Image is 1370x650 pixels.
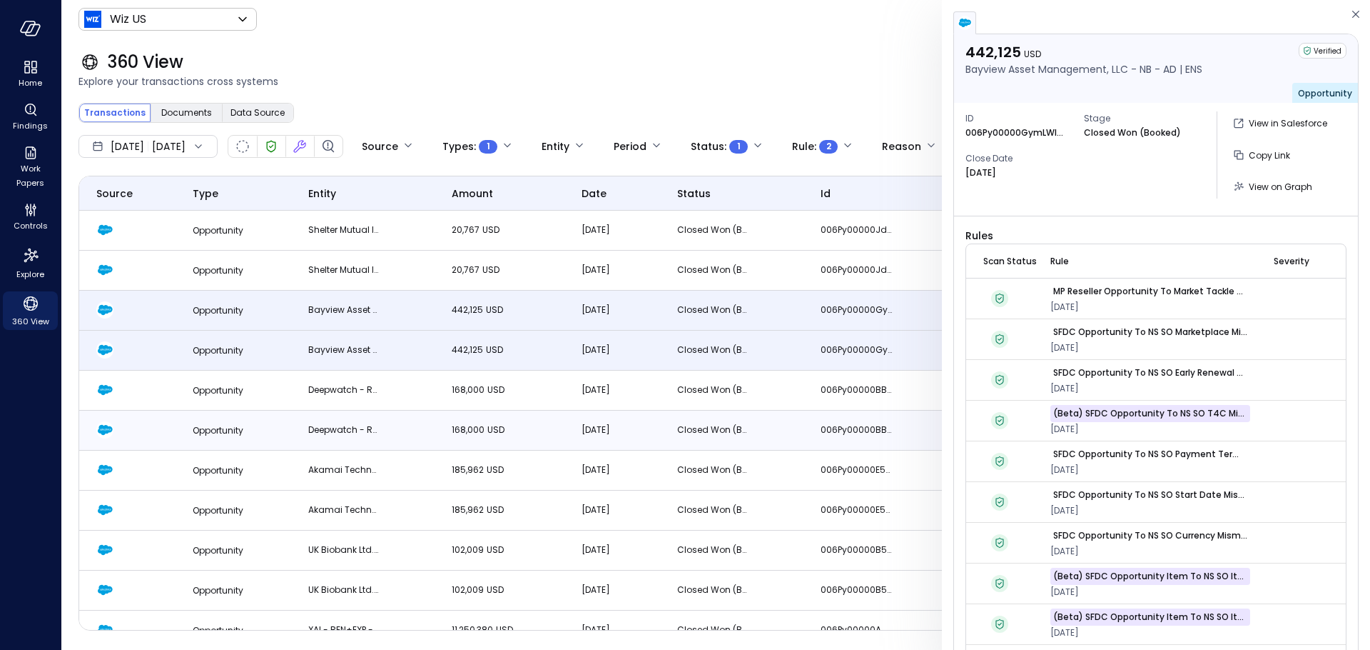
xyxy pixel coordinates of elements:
[96,221,113,239] img: Salesforce
[487,584,504,596] span: USD
[84,106,146,120] span: Transactions
[582,463,642,477] p: [DATE]
[1050,283,1239,300] a: MP Reseller Opportunity To Market Tackle Credit Mismatch
[1053,488,1247,502] p: SFDC Opportunity to NS SO Start Date Mismatch
[821,186,831,201] span: id
[193,344,243,356] span: Opportunity
[677,503,749,517] p: Closed Won (Booked)
[1050,568,1239,585] a: (Beta) SFDC Opportunity Item to NS SO Item Dates Mismatch
[263,138,280,155] div: Verified
[362,134,398,159] div: Source
[1050,609,1239,626] a: (Beta) SFDC Opportunity Item to NS SO Item VM Amount Mismatch
[1050,545,1079,557] span: [DATE]
[1274,254,1309,269] span: severity
[308,423,380,437] p: Deepwatch - REN+EXP - AD
[487,544,504,556] span: USD
[821,503,892,517] p: 006Py00000E5xPBIAZ
[161,106,212,120] span: Documents
[983,453,1016,470] div: Verified
[452,463,523,477] p: 185,962
[236,140,249,153] div: Not Scanned
[482,264,499,276] span: USD
[1050,486,1239,504] a: SFDC Opportunity to NS SO Start Date Mismatch
[1050,423,1079,435] span: [DATE]
[1050,405,1239,422] a: (Beta) SFDC Opportunity to NS SO T4C Mismatch
[826,139,831,154] span: 2
[291,138,308,155] div: Fixed
[821,383,892,397] p: 006Py00000BB23mIAD
[792,134,838,159] div: Rule :
[1053,610,1247,624] p: (Beta) SFDC Opportunity Item to NS SO Item VM Amount Mismatch
[487,504,504,516] span: USD
[308,343,380,357] p: Bayview Asset Management, LLC - NB - AD | ENS
[1229,143,1296,167] button: Copy Link
[1053,447,1247,461] p: SFDC Opportunity to NS SO Payment Terms Mismatch
[96,461,113,479] img: Salesforce
[308,543,380,557] p: UK Biobank Ltd. - REN+EXP - Wiz Go
[308,263,380,277] p: Shelter Mutual Insurance Company - EXP - AD
[821,543,892,557] p: 006Py00000B5TuRIAV
[677,303,749,317] p: Closed Won (Booked)
[193,584,243,596] span: Opportunity
[308,186,336,201] span: entity
[677,383,749,397] p: Closed Won (Booked)
[442,134,497,159] div: Types :
[983,494,1016,511] div: Verified
[13,119,48,133] span: Findings
[9,161,52,190] span: Work Papers
[320,138,337,155] div: Finding
[1050,254,1069,269] span: rule
[1229,174,1318,199] button: View on Graph
[486,344,503,356] span: USD
[3,200,58,234] div: Controls
[487,424,504,436] span: USD
[821,303,892,317] p: 006Py00000GymLWIAZ
[96,301,113,319] img: Salesforce
[677,186,711,201] span: status
[821,263,892,277] p: 006Py00000Jd2JxIAJ
[486,304,503,316] span: USD
[1050,382,1079,394] span: [DATE]
[230,106,285,120] span: Data Source
[487,464,504,476] span: USD
[19,76,42,90] span: Home
[1249,181,1312,193] span: View on Graph
[821,583,892,597] p: 006Py00000B5TuRIAV
[16,267,44,281] span: Explore
[1053,529,1247,543] p: SFDC Opportunity to NS SO Currency Mismatch
[3,57,58,91] div: Home
[193,544,243,556] span: Opportunity
[308,623,380,637] p: xAI - REN+EXP - SN | AD | DI | ELS
[983,534,1016,551] div: Verified
[614,134,646,159] div: Period
[96,541,113,559] img: Salesforce
[1053,325,1247,339] p: SFDC Opportunity to NS SO Marketplace Mismatch
[12,314,49,329] span: 360 View
[193,224,243,236] span: Opportunity
[677,463,749,477] p: Closed Won (Booked)
[3,100,58,134] div: Findings
[487,384,504,396] span: USD
[965,228,1346,244] span: Rules
[1249,116,1327,131] p: View in Salesforce
[542,134,569,159] div: Entity
[821,463,892,477] p: 006Py00000E5xPBIAZ
[193,624,243,636] span: Opportunity
[677,543,749,557] p: Closed Won (Booked)
[821,623,892,637] p: 006Py00000AmfuLIAR
[452,186,493,201] span: amount
[582,223,642,237] p: [DATE]
[84,11,101,28] img: Icon
[193,424,243,436] span: Opportunity
[14,219,48,233] span: Controls
[193,304,243,316] span: Opportunity
[1249,149,1290,161] span: Copy Link
[3,143,58,191] div: Work Papers
[965,166,996,180] p: [DATE]
[737,139,741,154] span: 1
[496,624,513,636] span: USD
[96,186,133,201] span: Source
[193,464,243,476] span: Opportunity
[882,134,921,159] div: Reason
[308,503,380,517] p: Akamai Technologies, Inc. (Wiz for Government) - NB - AD-G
